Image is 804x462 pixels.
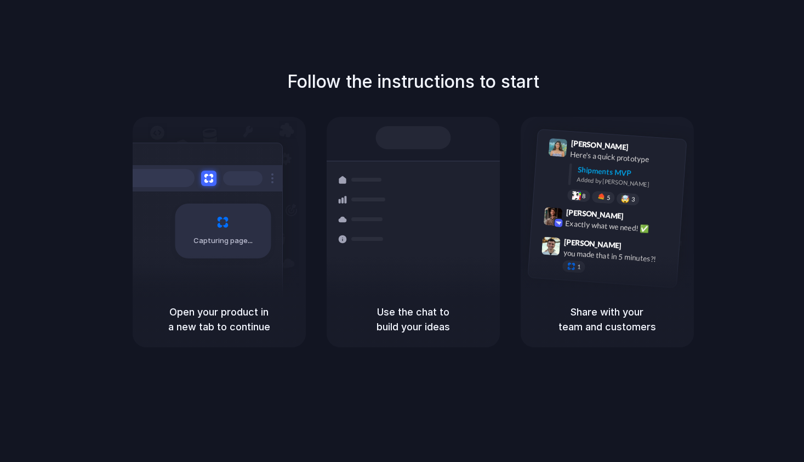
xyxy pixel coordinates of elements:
span: 1 [577,264,580,270]
h5: Open your product in a new tab to continue [146,305,293,334]
div: Here's a quick prototype [569,149,679,167]
span: [PERSON_NAME] [563,235,621,251]
span: [PERSON_NAME] [566,206,624,222]
span: 3 [631,196,635,202]
h5: Share with your team and customers [534,305,681,334]
div: Shipments MVP [577,164,678,182]
span: [PERSON_NAME] [571,137,629,153]
div: 🤯 [620,195,630,203]
span: 9:41 AM [631,143,654,156]
div: Added by [PERSON_NAME] [577,175,677,191]
span: 9:42 AM [626,211,649,224]
h5: Use the chat to build your ideas [340,305,487,334]
span: 8 [581,193,585,199]
span: 9:47 AM [625,241,647,254]
span: 5 [606,195,610,201]
div: Exactly what we need! ✅ [565,217,675,236]
div: you made that in 5 minutes?! [563,247,672,266]
h1: Follow the instructions to start [287,69,539,95]
span: Capturing page [193,235,254,246]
